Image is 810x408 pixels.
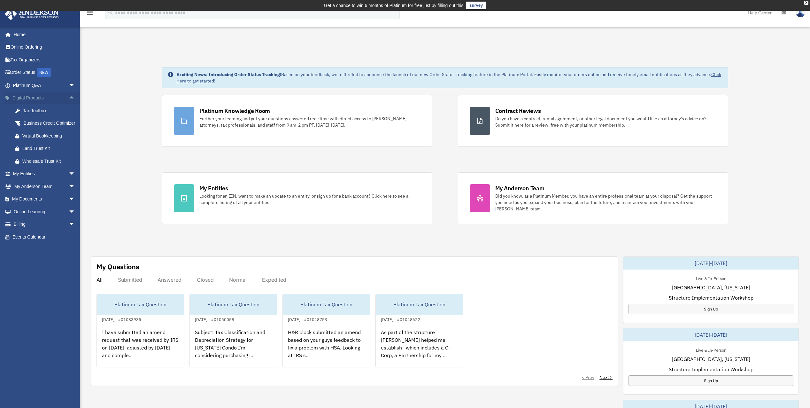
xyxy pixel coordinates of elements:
div: Live & In-Person [691,275,731,281]
a: My Entitiesarrow_drop_down [4,168,85,180]
a: Virtual Bookkeeping [9,129,85,142]
div: Closed [197,277,214,283]
span: arrow_drop_down [69,79,81,92]
div: [DATE] - #01083935 [97,316,146,322]
span: arrow_drop_down [69,205,81,218]
span: arrow_drop_down [69,218,81,231]
strong: Exciting News: Introducing Order Status Tracking! [176,72,281,77]
div: [DATE] - #01048753 [283,316,332,322]
div: My Questions [96,262,139,271]
div: My Anderson Team [495,184,544,192]
a: Home [4,28,81,41]
div: [DATE] - #01050058 [190,316,239,322]
span: Structure Implementation Workshop [669,365,753,373]
span: Structure Implementation Workshop [669,294,753,302]
div: Land Trust Kit [22,145,77,153]
a: Digital Productsarrow_drop_up [4,92,85,105]
a: Order StatusNEW [4,66,85,79]
div: Submitted [118,277,142,283]
a: Billingarrow_drop_down [4,218,85,231]
span: arrow_drop_down [69,180,81,193]
a: Online Learningarrow_drop_down [4,205,85,218]
div: [DATE]-[DATE] [623,257,798,270]
span: arrow_drop_down [69,193,81,206]
a: Land Trust Kit [9,142,85,155]
div: Looking for an EIN, want to make an update to an entity, or sign up for a bank account? Click her... [199,193,420,206]
div: Virtual Bookkeeping [22,132,77,140]
div: All [96,277,103,283]
img: User Pic [796,8,805,17]
div: Contract Reviews [495,107,541,115]
a: Platinum Tax Question[DATE] - #01048753H&R block submitted an amend based on your guys feedback t... [282,294,370,367]
a: My Entities Looking for an EIN, want to make an update to an entity, or sign up for a bank accoun... [162,172,432,224]
div: Platinum Tax Question [376,294,463,315]
a: Platinum Q&Aarrow_drop_down [4,79,85,92]
div: NEW [37,68,51,77]
div: close [804,1,808,5]
a: Tax Organizers [4,53,85,66]
div: As part of the structure [PERSON_NAME] helped me establish—which includes a C-Corp, a Partnership... [376,323,463,373]
div: Answered [158,277,181,283]
div: I have submitted an amend request that was received by IRS on [DATE], adjusted by [DATE] and comp... [97,323,184,373]
div: Wholesale Trust Kit [22,157,77,165]
a: Wholesale Trust Kit [9,155,85,168]
span: arrow_drop_up [69,92,81,105]
span: [GEOGRAPHIC_DATA], [US_STATE] [672,355,750,363]
div: [DATE] - #01048622 [376,316,425,322]
a: Online Ordering [4,41,85,54]
i: search [107,9,114,16]
div: Platinum Tax Question [283,294,370,315]
a: Next > [599,374,613,381]
div: Platinum Knowledge Room [199,107,270,115]
a: My Anderson Teamarrow_drop_down [4,180,85,193]
a: Business Credit Optimizer [9,117,85,130]
div: Further your learning and get your questions answered real-time with direct access to [PERSON_NAM... [199,115,420,128]
a: My Documentsarrow_drop_down [4,193,85,206]
a: survey [466,2,486,9]
div: Platinum Tax Question [190,294,277,315]
a: Platinum Tax Question[DATE] - #01048622As part of the structure [PERSON_NAME] helped me establish... [375,294,463,367]
a: Sign Up [629,304,793,314]
div: Expedited [262,277,286,283]
div: Subject: Tax Classification and Depreciation Strategy for [US_STATE] Condo I’m considering purcha... [190,323,277,373]
img: Anderson Advisors Platinum Portal [3,8,61,20]
div: Live & In-Person [691,346,731,353]
span: [GEOGRAPHIC_DATA], [US_STATE] [672,284,750,291]
div: My Entities [199,184,228,192]
a: Tax Toolbox [9,104,85,117]
a: Sign Up [629,375,793,386]
div: Get a chance to win 6 months of Platinum for free just by filling out this [324,2,464,9]
a: Platinum Knowledge Room Further your learning and get your questions answered real-time with dire... [162,95,432,147]
span: arrow_drop_down [69,168,81,181]
div: Normal [229,277,247,283]
div: Platinum Tax Question [97,294,184,315]
a: menu [86,11,94,17]
div: H&R block submitted an amend based on your guys feedback to fix a problem with HSA. Looking at IR... [283,323,370,373]
div: [DATE]-[DATE] [623,328,798,341]
i: menu [86,9,94,17]
a: My Anderson Team Did you know, as a Platinum Member, you have an entire professional team at your... [458,172,728,224]
div: Based on your feedback, we're thrilled to announce the launch of our new Order Status Tracking fe... [176,71,723,84]
div: Business Credit Optimizer [22,119,77,127]
a: Platinum Tax Question[DATE] - #01083935I have submitted an amend request that was received by IRS... [96,294,184,367]
div: Do you have a contract, rental agreement, or other legal document you would like an attorney's ad... [495,115,716,128]
a: Click Here to get started! [176,72,721,84]
a: Events Calendar [4,231,85,243]
div: Tax Toolbox [22,107,77,115]
a: Platinum Tax Question[DATE] - #01050058Subject: Tax Classification and Depreciation Strategy for ... [189,294,277,367]
div: Did you know, as a Platinum Member, you have an entire professional team at your disposal? Get th... [495,193,716,212]
a: Contract Reviews Do you have a contract, rental agreement, or other legal document you would like... [458,95,728,147]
